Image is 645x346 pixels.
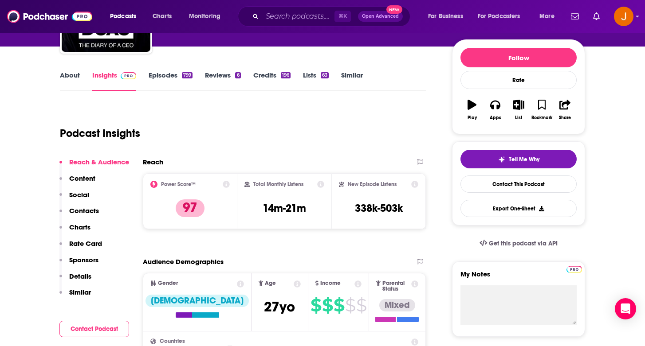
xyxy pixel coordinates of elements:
p: Contacts [69,206,99,215]
div: Share [559,115,571,121]
img: Podchaser Pro [566,266,582,273]
p: Sponsors [69,256,98,264]
span: More [539,10,555,23]
span: Parental Status [382,280,410,292]
button: Social [59,190,89,207]
div: Mixed [379,299,415,311]
button: Details [59,272,91,288]
a: InsightsPodchaser Pro [92,71,136,91]
div: 799 [182,72,193,78]
img: Podchaser - Follow, Share and Rate Podcasts [7,8,92,25]
button: Share [554,94,577,126]
h2: Audience Demographics [143,257,224,266]
span: $ [345,298,355,312]
a: Get this podcast via API [472,233,565,254]
div: Rate [460,71,577,89]
button: Contacts [59,206,99,223]
button: Rate Card [59,239,102,256]
a: Episodes799 [149,71,193,91]
button: List [507,94,530,126]
span: Logged in as justine87181 [614,7,633,26]
h1: Podcast Insights [60,127,140,140]
div: [DEMOGRAPHIC_DATA] [146,295,249,307]
img: Podchaser Pro [121,72,136,79]
button: Reach & Audience [59,158,129,174]
p: 97 [176,199,205,217]
span: Podcasts [110,10,136,23]
a: Credits196 [253,71,291,91]
a: Show notifications dropdown [567,9,582,24]
div: List [515,115,522,121]
span: ⌘ K [334,11,351,22]
button: Charts [59,223,90,239]
a: Pro website [566,264,582,273]
span: For Podcasters [478,10,520,23]
span: Tell Me Why [509,156,539,163]
a: Lists63 [303,71,329,91]
span: 27 yo [264,298,295,315]
div: 6 [235,72,240,78]
h2: Power Score™ [161,181,196,187]
span: $ [322,298,333,312]
span: Countries [160,338,185,344]
button: Follow [460,48,577,67]
span: Gender [158,280,178,286]
span: New [386,5,402,14]
p: Similar [69,288,91,296]
span: Charts [153,10,172,23]
div: Play [468,115,477,121]
button: Sponsors [59,256,98,272]
span: Get this podcast via API [489,240,558,247]
button: Open AdvancedNew [358,11,403,22]
a: Reviews6 [205,71,240,91]
p: Reach & Audience [69,158,129,166]
span: $ [311,298,321,312]
img: User Profile [614,7,633,26]
button: tell me why sparkleTell Me Why [460,150,577,168]
button: open menu [104,9,148,23]
a: Charts [147,9,177,23]
span: Income [320,280,341,286]
button: open menu [422,9,474,23]
label: My Notes [460,270,577,285]
h2: Reach [143,158,163,166]
button: Apps [484,94,507,126]
a: Similar [341,71,363,91]
img: tell me why sparkle [498,156,505,163]
p: Charts [69,223,90,231]
h2: New Episode Listens [348,181,397,187]
div: Open Intercom Messenger [615,298,636,319]
a: Show notifications dropdown [590,9,603,24]
button: open menu [183,9,232,23]
button: Similar [59,288,91,304]
span: $ [356,298,366,312]
button: Contact Podcast [59,321,129,337]
button: Play [460,94,484,126]
h2: Total Monthly Listens [253,181,303,187]
div: Bookmark [531,115,552,121]
span: Monitoring [189,10,220,23]
input: Search podcasts, credits, & more... [262,9,334,23]
div: 196 [281,72,291,78]
h3: 338k-503k [355,202,403,215]
div: Search podcasts, credits, & more... [246,6,419,27]
span: Open Advanced [362,14,399,19]
h3: 14m-21m [263,202,306,215]
button: open menu [533,9,566,23]
span: $ [334,298,344,312]
button: Bookmark [530,94,553,126]
button: Content [59,174,95,190]
span: Age [265,280,276,286]
div: Apps [490,115,501,121]
button: Show profile menu [614,7,633,26]
p: Social [69,190,89,199]
a: About [60,71,80,91]
p: Content [69,174,95,183]
span: For Business [428,10,463,23]
p: Rate Card [69,239,102,248]
div: 63 [321,72,329,78]
a: Contact This Podcast [460,175,577,193]
p: Details [69,272,91,280]
button: Export One-Sheet [460,200,577,217]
